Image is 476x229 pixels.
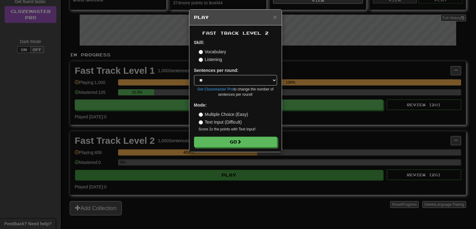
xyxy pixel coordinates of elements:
small: Score 2x the points with Text Input ! [199,127,277,132]
span: × [273,13,277,20]
input: Vocabulary [199,50,203,54]
strong: Skill: [194,40,204,45]
h5: Play [194,14,277,20]
input: Text Input (Difficult) [199,120,203,125]
input: Listening [199,58,203,62]
strong: Mode: [194,103,207,108]
label: Listening [199,56,222,63]
label: Sentences per round: [194,67,239,73]
label: Text Input (Difficult) [199,119,242,125]
button: Close [273,14,277,20]
small: to change the number of sentences per round! [194,87,277,97]
input: Multiple Choice (Easy) [199,112,203,117]
label: Multiple Choice (Easy) [199,111,248,117]
span: Fast Track Level 2 [202,30,269,36]
button: Go [194,137,277,147]
label: Vocabulary [199,49,226,55]
a: Get Clozemaster Pro [197,87,234,91]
